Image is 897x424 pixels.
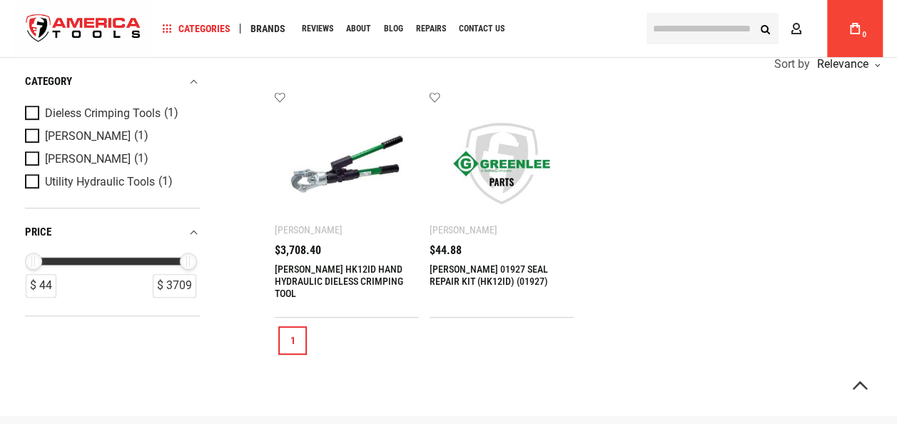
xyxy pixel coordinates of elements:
span: Categories [162,24,230,34]
span: (1) [134,153,148,166]
a: [PERSON_NAME] (1) [25,128,196,144]
div: [PERSON_NAME] [275,224,343,236]
a: Contact Us [452,19,511,39]
a: Utility Hydraulic Tools (1) [25,174,196,190]
span: About [346,24,371,33]
div: category [25,72,200,91]
span: Brands [250,24,285,34]
a: [PERSON_NAME] HK12ID HAND HYDRAULIC DIELESS CRIMPING TOOL [275,263,403,299]
div: Product Filters [25,57,200,316]
a: Repairs [410,19,452,39]
span: (1) [158,176,173,188]
span: $44.88 [430,245,462,256]
span: 0 [862,31,866,39]
div: price [25,223,200,242]
a: Reviews [295,19,340,39]
a: Dieless Crimping Tools (1) [25,106,196,121]
span: Dieless Crimping Tools [45,107,161,120]
div: [PERSON_NAME] [430,224,497,236]
span: (1) [134,131,148,143]
span: Sort by [774,59,810,70]
span: [PERSON_NAME] [45,153,131,166]
span: Utility Hydraulic Tools [45,176,155,188]
div: Relevance [814,59,879,70]
a: About [340,19,377,39]
a: Categories [156,19,237,39]
img: GREENLEE HK12ID HAND HYDRAULIC DIELESS CRIMPING TOOL [289,106,405,221]
span: Reviews [302,24,333,33]
span: Contact Us [459,24,505,33]
a: Brands [244,19,292,39]
a: store logo [14,2,153,56]
a: [PERSON_NAME] 01927 SEAL REPAIR KIT (HK12ID) (01927) [430,263,548,287]
button: Search [751,15,779,42]
img: Greenlee 01927 SEAL REPAIR KIT (HK12ID) (01927) [444,106,559,221]
img: America Tools [14,2,153,56]
span: Blog [384,24,403,33]
span: (1) [164,108,178,120]
a: [PERSON_NAME] (1) [25,151,196,167]
div: $ 44 [26,274,56,298]
span: [PERSON_NAME] [45,130,131,143]
a: 1 [278,326,307,355]
a: Blog [377,19,410,39]
div: $ 3709 [153,274,196,298]
span: Repairs [416,24,446,33]
span: $3,708.40 [275,245,321,256]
